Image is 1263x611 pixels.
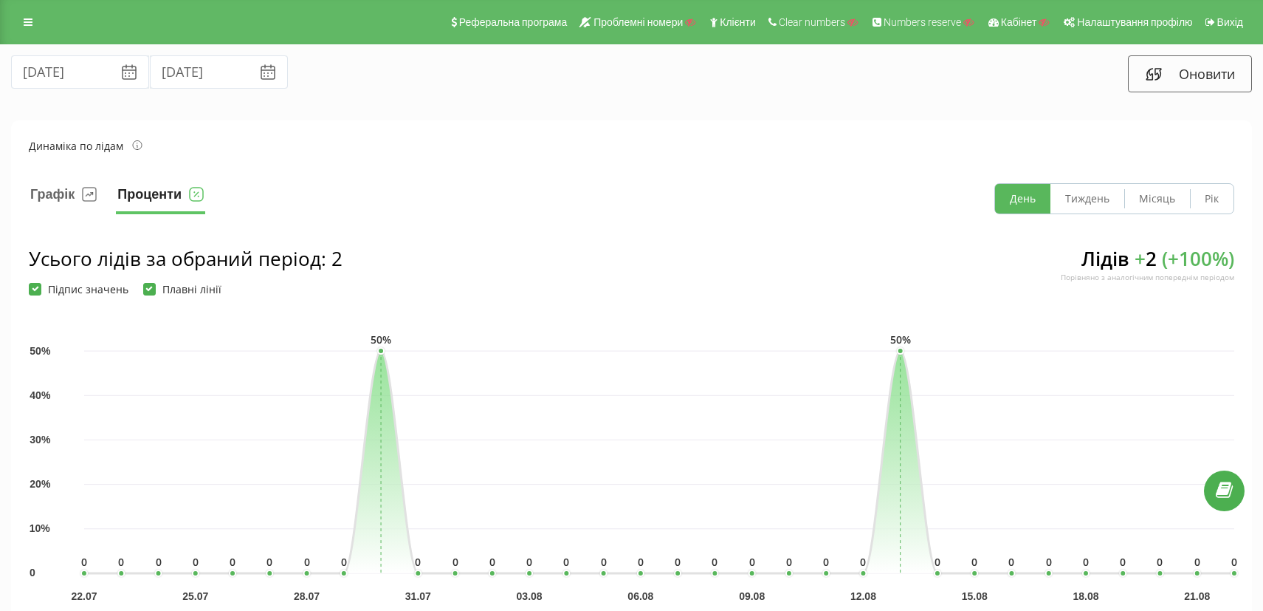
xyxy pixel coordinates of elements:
[861,555,867,569] text: 0
[415,555,421,569] text: 0
[1135,245,1146,272] span: +
[1231,555,1237,569] text: 0
[1157,555,1163,569] text: 0
[81,555,87,569] text: 0
[29,245,343,272] div: Усього лідів за обраний період : 2
[116,183,205,214] button: Проценти
[1001,16,1037,28] span: Кабінет
[749,555,755,569] text: 0
[30,345,51,357] text: 50%
[638,555,644,569] text: 0
[405,590,431,602] text: 31.07
[823,555,829,569] text: 0
[30,567,35,578] text: 0
[995,184,1050,214] button: День
[118,555,124,569] text: 0
[371,332,391,347] text: 50%
[489,555,495,569] text: 0
[1077,16,1192,28] span: Налаштування профілю
[30,389,51,401] text: 40%
[30,434,51,446] text: 30%
[1217,16,1243,28] span: Вихід
[71,590,97,602] text: 22.07
[563,555,569,569] text: 0
[1083,555,1089,569] text: 0
[193,555,199,569] text: 0
[266,555,272,569] text: 0
[143,283,221,296] label: Плавні лінії
[1190,184,1233,214] button: Рік
[962,590,988,602] text: 15.08
[593,16,683,28] span: Проблемні номери
[1050,184,1124,214] button: Тиждень
[1061,245,1234,296] div: Лідів 2
[1124,184,1190,214] button: Місяць
[1061,272,1234,282] div: Порівняно з аналогічним попереднім періодом
[30,522,51,534] text: 10%
[971,555,977,569] text: 0
[1046,555,1052,569] text: 0
[341,555,347,569] text: 0
[601,555,607,569] text: 0
[526,555,532,569] text: 0
[1162,245,1234,272] span: ( + 100 %)
[517,590,543,602] text: 03.08
[1184,590,1210,602] text: 21.08
[1073,590,1099,602] text: 18.08
[786,555,792,569] text: 0
[29,283,128,296] label: Підпис значень
[935,555,940,569] text: 0
[720,16,756,28] span: Клієнти
[850,590,876,602] text: 12.08
[156,555,162,569] text: 0
[294,590,320,602] text: 28.07
[304,555,310,569] text: 0
[29,138,142,154] div: Динаміка по лідам
[1128,55,1252,92] button: Оновити
[29,183,98,214] button: Графік
[1194,555,1200,569] text: 0
[779,16,845,28] span: Clear numbers
[182,590,208,602] text: 25.07
[712,555,718,569] text: 0
[1009,555,1015,569] text: 0
[230,555,235,569] text: 0
[452,555,458,569] text: 0
[1120,555,1126,569] text: 0
[890,332,911,347] text: 50%
[30,478,51,490] text: 20%
[675,555,681,569] text: 0
[627,590,653,602] text: 06.08
[739,590,765,602] text: 09.08
[884,16,961,28] span: Numbers reserve
[459,16,568,28] span: Реферальна програма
